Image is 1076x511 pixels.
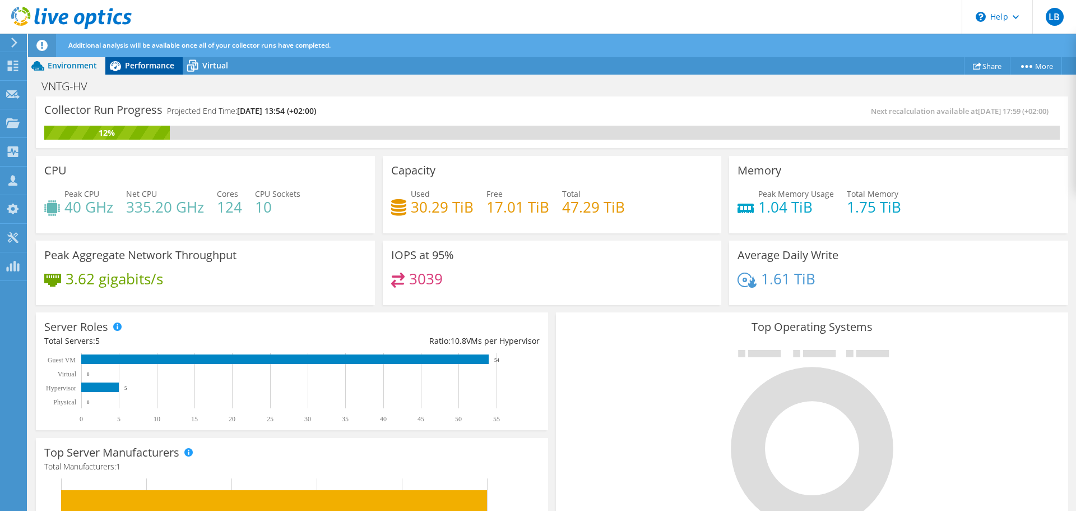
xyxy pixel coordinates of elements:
[411,188,430,199] span: Used
[758,188,834,199] span: Peak Memory Usage
[255,201,300,213] h4: 10
[1010,57,1062,75] a: More
[44,461,540,473] h4: Total Manufacturers:
[964,57,1010,75] a: Share
[380,415,387,423] text: 40
[87,371,90,377] text: 0
[229,415,235,423] text: 20
[391,164,435,177] h3: Capacity
[44,127,170,139] div: 12%
[564,321,1060,333] h3: Top Operating Systems
[217,201,242,213] h4: 124
[738,249,838,261] h3: Average Daily Write
[493,415,500,423] text: 55
[154,415,160,423] text: 10
[126,201,204,213] h4: 335.20 GHz
[44,164,67,177] h3: CPU
[126,188,157,199] span: Net CPU
[409,273,443,285] h4: 3039
[64,201,113,213] h4: 40 GHz
[95,335,100,346] span: 5
[48,356,76,364] text: Guest VM
[44,249,236,261] h3: Peak Aggregate Network Throughput
[847,188,898,199] span: Total Memory
[292,335,540,347] div: Ratio: VMs per Hypervisor
[48,60,97,71] span: Environment
[68,40,331,50] span: Additional analysis will be available once all of your collector runs have completed.
[44,446,179,459] h3: Top Server Manufacturers
[217,188,238,199] span: Cores
[451,335,466,346] span: 10.8
[304,415,311,423] text: 30
[191,415,198,423] text: 15
[117,415,120,423] text: 5
[486,201,549,213] h4: 17.01 TiB
[978,106,1049,116] span: [DATE] 17:59 (+02:00)
[342,415,349,423] text: 35
[167,105,316,117] h4: Projected End Time:
[255,188,300,199] span: CPU Sockets
[44,335,292,347] div: Total Servers:
[562,201,625,213] h4: 47.29 TiB
[58,370,77,378] text: Virtual
[391,249,454,261] h3: IOPS at 95%
[976,12,986,22] svg: \n
[124,385,127,391] text: 5
[36,80,105,93] h1: VNTG-HV
[202,60,228,71] span: Virtual
[237,105,316,116] span: [DATE] 13:54 (+02:00)
[486,188,503,199] span: Free
[66,273,163,285] h4: 3.62 gigabits/s
[64,188,99,199] span: Peak CPU
[871,106,1054,116] span: Next recalculation available at
[116,461,120,472] span: 1
[847,201,901,213] h4: 1.75 TiB
[46,384,76,392] text: Hypervisor
[761,273,815,285] h4: 1.61 TiB
[80,415,83,423] text: 0
[87,399,90,405] text: 0
[411,201,474,213] h4: 30.29 TiB
[418,415,424,423] text: 45
[738,164,781,177] h3: Memory
[53,398,76,406] text: Physical
[758,201,834,213] h4: 1.04 TiB
[125,60,174,71] span: Performance
[1046,8,1064,26] span: LB
[267,415,273,423] text: 25
[494,357,500,363] text: 54
[455,415,462,423] text: 50
[44,321,108,333] h3: Server Roles
[562,188,581,199] span: Total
